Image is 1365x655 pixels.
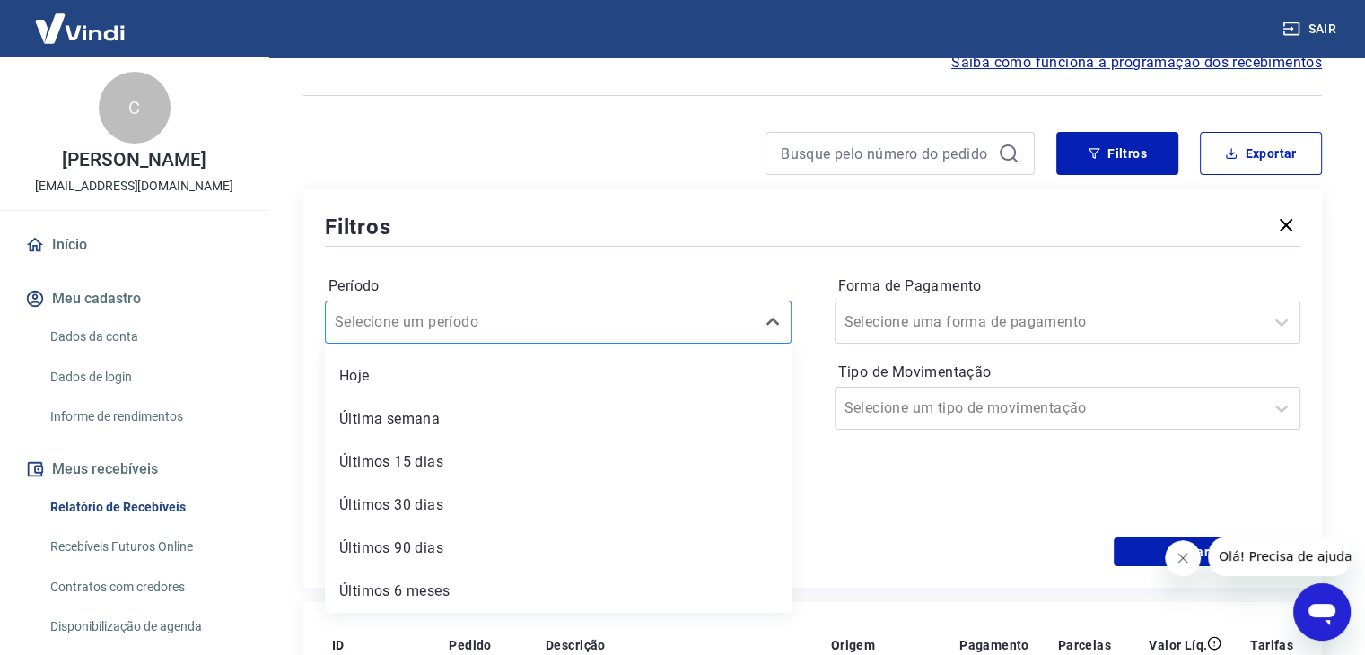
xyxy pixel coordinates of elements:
a: Dados de login [43,359,247,396]
a: Relatório de Recebíveis [43,489,247,526]
button: Sair [1279,13,1343,46]
a: Contratos com credores [43,569,247,606]
button: Aplicar filtros [1114,537,1300,566]
button: Exportar [1200,132,1322,175]
a: Início [22,225,247,265]
p: Valor Líq. [1149,636,1207,654]
div: Últimos 90 dias [325,530,792,566]
a: Saiba como funciona a programação dos recebimentos [951,52,1322,74]
p: Origem [831,636,875,654]
input: Busque pelo número do pedido [781,140,991,167]
p: Descrição [546,636,606,654]
p: Pedido [449,636,491,654]
iframe: Mensagem da empresa [1208,537,1351,576]
iframe: Botão para abrir a janela de mensagens [1293,583,1351,641]
p: ID [332,636,345,654]
button: Meus recebíveis [22,450,247,489]
a: Recebíveis Futuros Online [43,528,247,565]
div: Últimos 15 dias [325,444,792,480]
a: Disponibilização de agenda [43,608,247,645]
p: [PERSON_NAME] [62,151,206,170]
label: Tipo de Movimentação [838,362,1298,383]
div: Hoje [325,358,792,394]
iframe: Fechar mensagem [1165,540,1201,576]
button: Meu cadastro [22,279,247,319]
p: Parcelas [1058,636,1111,654]
img: Vindi [22,1,138,56]
button: Filtros [1056,132,1178,175]
div: Últimos 6 meses [325,573,792,609]
a: Informe de rendimentos [43,398,247,435]
p: [EMAIL_ADDRESS][DOMAIN_NAME] [35,177,233,196]
div: Últimos 30 dias [325,487,792,523]
div: C [99,72,171,144]
div: Última semana [325,401,792,437]
h5: Filtros [325,213,391,241]
span: Olá! Precisa de ajuda? [11,13,151,27]
label: Período [328,275,788,297]
a: Dados da conta [43,319,247,355]
label: Forma de Pagamento [838,275,1298,297]
p: Tarifas [1250,636,1293,654]
p: Pagamento [959,636,1029,654]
